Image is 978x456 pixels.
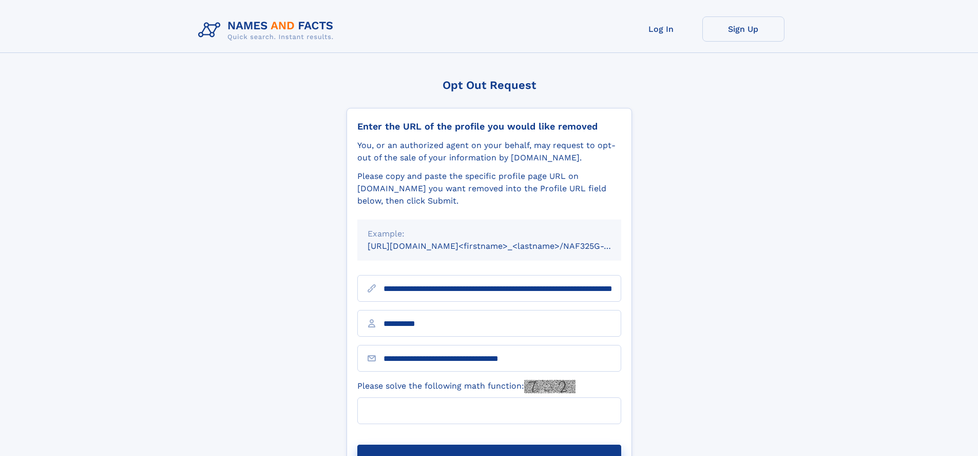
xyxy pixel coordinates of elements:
[357,170,621,207] div: Please copy and paste the specific profile page URL on [DOMAIN_NAME] you want removed into the Pr...
[357,139,621,164] div: You, or an authorized agent on your behalf, may request to opt-out of the sale of your informatio...
[702,16,784,42] a: Sign Up
[357,380,576,393] label: Please solve the following math function:
[368,241,641,251] small: [URL][DOMAIN_NAME]<firstname>_<lastname>/NAF325G-xxxxxxxx
[194,16,342,44] img: Logo Names and Facts
[347,79,632,92] div: Opt Out Request
[368,228,611,240] div: Example:
[620,16,702,42] a: Log In
[357,121,621,132] div: Enter the URL of the profile you would like removed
